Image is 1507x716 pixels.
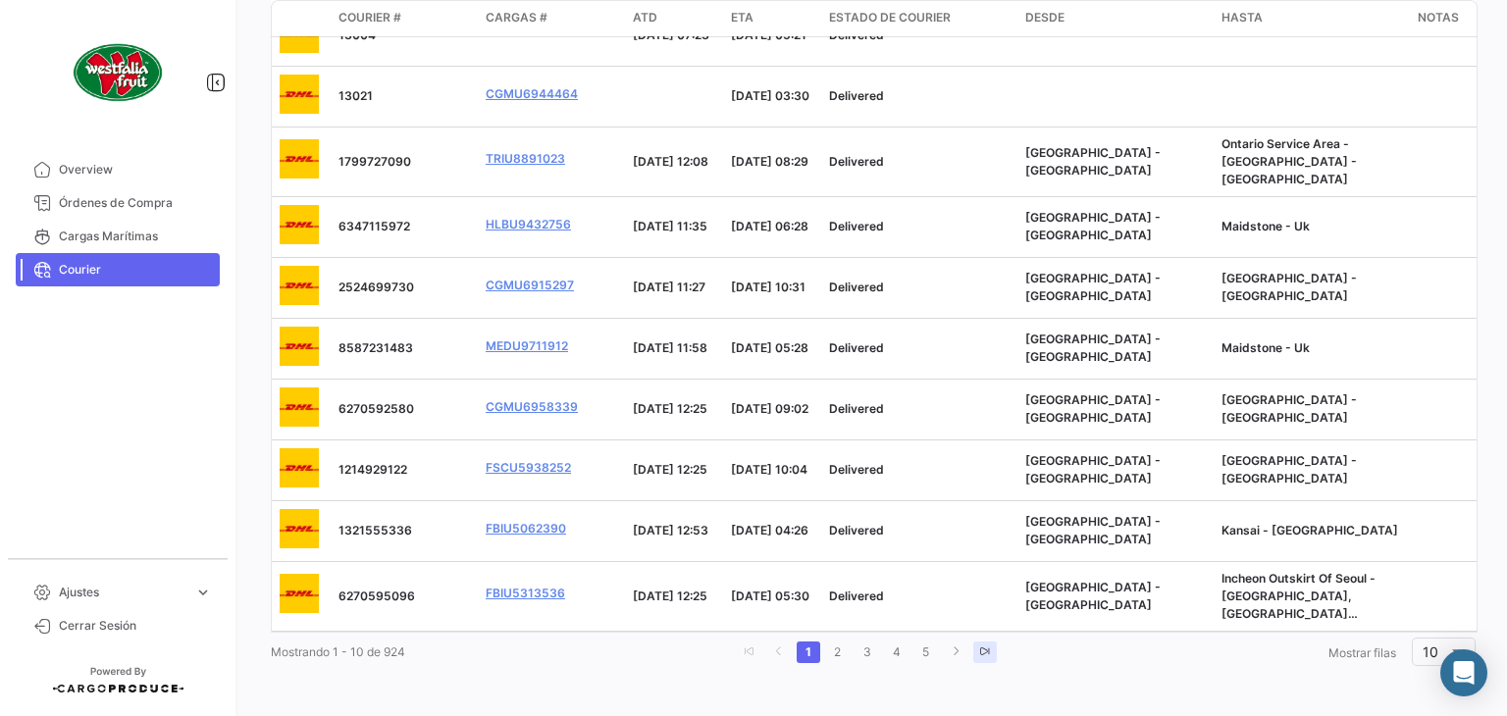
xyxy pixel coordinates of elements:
span: Notas [1418,9,1459,26]
a: 1 [797,641,820,663]
span: [DATE] 05:28 [731,340,808,355]
span: [DATE] 12:08 [633,154,708,169]
span: [DATE] 05:21 [731,27,806,42]
img: DHLIcon.png [280,139,319,179]
span: [DATE] 09:02 [731,401,808,416]
a: Cargas Marítimas [16,220,220,253]
span: [DATE] 03:30 [731,88,809,103]
a: Overview [16,153,220,186]
span: Delivered [829,401,884,416]
span: Lima - Peru [1025,271,1161,303]
span: [DATE] 12:53 [633,523,708,537]
span: Courier [59,261,212,279]
span: 13004 [338,27,376,42]
div: Abrir Intercom Messenger [1440,649,1487,696]
span: expand_more [194,584,212,601]
datatable-header-cell: Desde [1017,1,1214,36]
span: [DATE] 05:30 [731,588,809,603]
a: CGMU6958339 [486,398,578,416]
span: Cargas Marítimas [59,228,212,245]
span: Delivered [829,88,884,103]
span: [DATE] 08:29 [731,154,808,169]
span: 6347115972 [338,219,410,233]
img: DHLIcon.png [280,448,319,487]
span: 2524699730 [338,280,414,294]
span: [DATE] 11:27 [633,280,705,294]
a: CGMU6944464 [486,85,578,103]
span: Hasta [1221,9,1263,26]
span: Ontario Service Area - Ontario - Canada [1221,136,1357,186]
img: DHLIcon.png [280,327,319,366]
li: page 4 [882,636,911,669]
span: Overview [59,161,212,179]
span: Delivered [829,523,884,537]
a: FSCU5938252 [486,459,571,477]
li: page 3 [853,636,882,669]
img: DHLIcon.png [280,574,319,613]
span: Lima - Peru [1025,453,1161,486]
span: Courier # [338,9,401,26]
span: [DATE] 10:31 [731,280,805,294]
span: Órdenes de Compra [59,194,212,212]
span: Lima - Peru [1025,145,1161,178]
a: 4 [885,641,909,663]
span: [DATE] 12:25 [633,462,707,477]
span: Cerrar Sesión [59,617,212,635]
a: 3 [856,641,879,663]
img: DHLIcon.png [280,387,319,427]
li: page 1 [794,636,823,669]
span: Delivered [829,340,884,355]
a: HLBU9432756 [486,216,571,233]
datatable-header-cell: Estado de Courier [821,1,1017,36]
span: [DATE] 12:25 [633,588,707,603]
span: Mostrando 1 - 10 de 924 [271,644,405,659]
span: Maidstone - Uk [1221,340,1310,355]
span: 6270592580 [338,401,414,416]
span: Delivered [829,280,884,294]
span: Ajustes [59,584,186,601]
img: DHLIcon.png [280,509,319,548]
span: Estado de Courier [829,9,951,26]
span: ETA [731,9,753,26]
span: Tokyo - Japan [1221,392,1357,425]
span: 1214929122 [338,462,407,477]
a: Courier [16,253,220,286]
span: [DATE] 10:04 [731,462,807,477]
a: Órdenes de Compra [16,186,220,220]
span: [DATE] 07:23 [633,27,709,42]
li: page 5 [911,636,941,669]
img: DHLIcon.png [280,205,319,244]
span: Maidstone - Uk [1221,219,1310,233]
span: Mostrar filas [1328,645,1396,660]
a: go to last page [973,641,997,663]
span: 10 [1423,643,1438,660]
span: [DATE] 04:26 [731,523,808,537]
span: Delivered [829,462,884,477]
span: Kansai - Japan [1221,523,1398,537]
span: Lima - Peru [1025,210,1161,242]
span: Incheon Outskirt Of Seoul - Korea, Republic Of (South K.) [1221,571,1376,639]
span: Cargas # [486,9,547,26]
img: client-50.png [69,24,167,122]
a: CGMU6915297 [486,277,574,294]
span: 8587231483 [338,340,413,355]
span: 6270595096 [338,588,415,603]
datatable-header-cell: ATD [625,1,723,36]
img: DHLIcon.png [280,75,319,114]
a: go to first page [738,641,761,663]
span: Delivered [829,27,884,42]
span: Lima - Peru [1025,580,1161,612]
span: Tokyo - Japan [1221,271,1357,303]
datatable-header-cell: logo [272,1,331,36]
a: TRIU8891023 [486,150,565,168]
span: Delivered [829,588,884,603]
span: Lima - Peru [1025,514,1161,546]
a: MEDU9711912 [486,337,568,355]
datatable-header-cell: Courier # [331,1,478,36]
datatable-header-cell: ETA [723,1,821,36]
span: Lima - Peru [1025,392,1161,425]
span: [DATE] 06:28 [731,219,808,233]
datatable-header-cell: Cargas # [478,1,625,36]
span: Lima - Peru [1025,332,1161,364]
a: 2 [826,641,850,663]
